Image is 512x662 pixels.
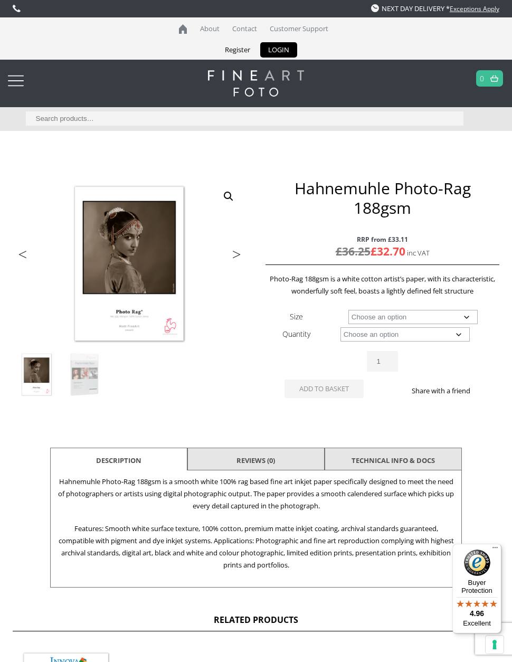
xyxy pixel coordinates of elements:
a: LOGIN [260,42,297,58]
bdi: 32.70 [371,244,405,259]
p: Photo-Rag 188gsm is a white cotton artist’s paper, with its characteristic, wonderfully soft feel... [266,273,499,297]
h1: Hahnemuhle Photo-Rag 188gsm [266,178,499,217]
a: Exceptions Apply [450,4,499,13]
span: RRP from £33.11 [266,233,499,245]
img: Hahnemuhle Photo-Rag 188gsm [13,352,60,398]
span: £ [336,244,342,259]
a: Description [96,451,141,470]
label: Size [290,311,303,321]
p: Buyer Protection [452,579,501,594]
img: email sharing button [408,401,416,410]
img: time.svg [371,4,379,12]
span: £ [371,244,377,259]
label: Quantity [282,329,310,339]
a: Reviews (0) [236,451,275,470]
button: Trusted Shops TrustmarkBuyer Protection4.96Excellent [452,544,501,633]
img: Trusted Shops Trustmark [464,550,490,576]
img: phone.svg [13,5,21,12]
p: Share with a friend [383,385,499,397]
button: Menu [489,544,501,556]
a: View full-screen image gallery [219,187,238,206]
a: TECHNICAL INFO & DOCS [352,451,435,470]
a: Contact [227,17,262,40]
p: Features: Smooth white surface texture, 100% cotton, premium matte inkjet coating, archival stand... [56,523,456,571]
bdi: 36.25 [336,244,371,259]
a: Register [217,42,258,58]
p: Hahnemuhle Photo-Rag 188gsm is a smooth white 100% rag based fine art inkjet paper specifically d... [56,476,456,512]
a: Customer Support [264,17,334,40]
span: 4.96 [470,609,484,618]
span: NEXT DAY DELIVERY [371,4,444,13]
img: basket.svg [490,75,498,82]
img: Hahnemuhle Photo-Rag 188gsm - Image 2 [61,352,108,398]
a: About [195,17,225,40]
img: facebook sharing button [383,401,391,410]
button: Add to basket [285,380,364,398]
img: twitter sharing button [395,401,404,410]
p: Excellent [452,619,501,628]
button: Your consent preferences for tracking technologies [486,636,504,654]
input: Product quantity [367,351,397,372]
h2: Related products [13,614,499,631]
input: Search products… [26,111,463,126]
img: logo-white.svg [208,70,304,97]
a: 0 [480,71,485,86]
